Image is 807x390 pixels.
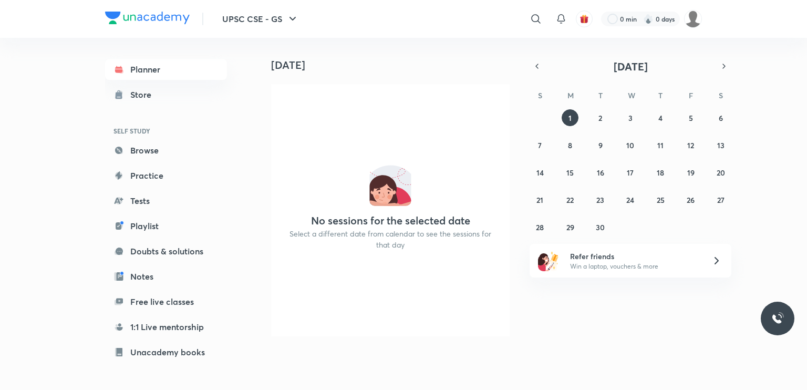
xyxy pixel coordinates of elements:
abbr: September 5, 2025 [689,113,693,123]
button: UPSC CSE - GS [216,8,305,29]
button: September 15, 2025 [562,164,578,181]
button: September 8, 2025 [562,137,578,153]
button: September 29, 2025 [562,219,578,235]
button: September 17, 2025 [622,164,639,181]
button: September 7, 2025 [532,137,549,153]
abbr: September 3, 2025 [628,113,633,123]
h4: [DATE] [271,59,518,71]
button: September 19, 2025 [682,164,699,181]
a: 1:1 Live mentorship [105,316,227,337]
button: September 27, 2025 [712,191,729,208]
img: streak [643,14,654,24]
button: September 20, 2025 [712,164,729,181]
button: September 5, 2025 [682,109,699,126]
abbr: September 22, 2025 [566,195,574,205]
button: September 25, 2025 [652,191,669,208]
abbr: September 25, 2025 [657,195,665,205]
button: September 6, 2025 [712,109,729,126]
img: JACOB TAKI [684,10,702,28]
abbr: Friday [689,90,693,100]
a: Unacademy books [105,342,227,363]
p: Win a laptop, vouchers & more [570,262,699,271]
span: [DATE] [614,59,648,74]
abbr: September 7, 2025 [538,140,542,150]
abbr: September 19, 2025 [687,168,695,178]
abbr: September 11, 2025 [657,140,664,150]
abbr: September 29, 2025 [566,222,574,232]
abbr: September 10, 2025 [626,140,634,150]
button: September 14, 2025 [532,164,549,181]
a: Browse [105,140,227,161]
abbr: September 30, 2025 [596,222,605,232]
a: Playlist [105,215,227,237]
button: avatar [576,11,593,27]
img: No events [369,164,411,206]
a: Company Logo [105,12,190,27]
abbr: September 2, 2025 [598,113,602,123]
abbr: September 14, 2025 [536,168,544,178]
a: Free live classes [105,291,227,312]
button: September 28, 2025 [532,219,549,235]
img: Company Logo [105,12,190,24]
abbr: Sunday [538,90,542,100]
abbr: September 1, 2025 [568,113,572,123]
button: September 23, 2025 [592,191,609,208]
abbr: Monday [567,90,574,100]
abbr: Saturday [719,90,723,100]
div: Store [130,88,158,101]
abbr: September 26, 2025 [687,195,695,205]
abbr: September 16, 2025 [597,168,604,178]
h6: Refer friends [570,251,699,262]
abbr: September 9, 2025 [598,140,603,150]
a: Practice [105,165,227,186]
abbr: September 17, 2025 [627,168,634,178]
abbr: September 13, 2025 [717,140,725,150]
abbr: September 20, 2025 [717,168,725,178]
h4: No sessions for the selected date [311,214,470,227]
button: September 22, 2025 [562,191,578,208]
a: Tests [105,190,227,211]
abbr: Thursday [658,90,663,100]
button: September 26, 2025 [682,191,699,208]
abbr: September 27, 2025 [717,195,725,205]
abbr: September 8, 2025 [568,140,572,150]
img: ttu [771,312,784,325]
abbr: September 18, 2025 [657,168,664,178]
button: September 30, 2025 [592,219,609,235]
button: September 13, 2025 [712,137,729,153]
button: September 2, 2025 [592,109,609,126]
img: referral [538,250,559,271]
abbr: September 6, 2025 [719,113,723,123]
a: Notes [105,266,227,287]
abbr: September 4, 2025 [658,113,663,123]
img: avatar [580,14,589,24]
button: September 3, 2025 [622,109,639,126]
a: Store [105,84,227,105]
button: September 12, 2025 [682,137,699,153]
abbr: September 15, 2025 [566,168,574,178]
button: September 9, 2025 [592,137,609,153]
a: Planner [105,59,227,80]
a: Doubts & solutions [105,241,227,262]
abbr: September 12, 2025 [687,140,694,150]
p: Select a different date from calendar to see the sessions for that day [284,228,497,250]
abbr: September 24, 2025 [626,195,634,205]
abbr: September 21, 2025 [536,195,543,205]
abbr: Wednesday [628,90,635,100]
button: September 16, 2025 [592,164,609,181]
button: September 4, 2025 [652,109,669,126]
button: September 11, 2025 [652,137,669,153]
button: [DATE] [544,59,717,74]
button: September 1, 2025 [562,109,578,126]
abbr: September 28, 2025 [536,222,544,232]
button: September 18, 2025 [652,164,669,181]
h6: SELF STUDY [105,122,227,140]
abbr: Tuesday [598,90,603,100]
button: September 21, 2025 [532,191,549,208]
button: September 24, 2025 [622,191,639,208]
button: September 10, 2025 [622,137,639,153]
abbr: September 23, 2025 [596,195,604,205]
